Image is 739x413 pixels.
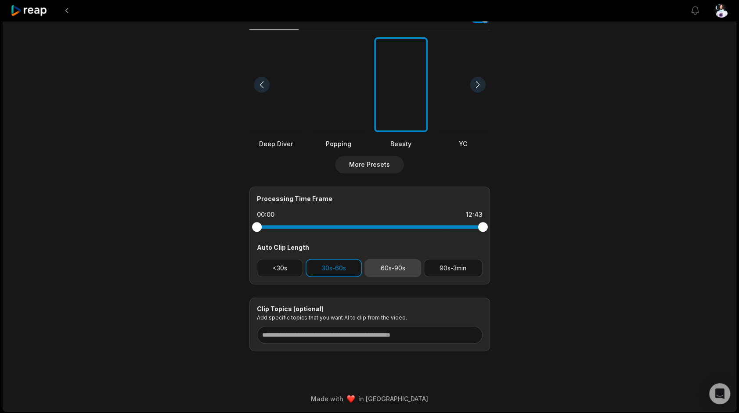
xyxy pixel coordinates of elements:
[335,156,404,173] button: More Presets
[249,13,299,30] button: Caption presets
[257,210,274,219] div: 00:00
[709,383,730,404] div: Open Intercom Messenger
[309,13,343,30] button: My presets
[424,259,483,277] button: 90s-3min
[257,314,483,321] p: Add specific topics that you want AI to clip from the video.
[249,139,303,148] div: Deep Diver
[374,139,428,148] div: Beasty
[257,259,303,277] button: <30s
[466,210,483,219] div: 12:43
[306,259,362,277] button: 30s-60s
[257,305,483,313] div: Clip Topics (optional)
[257,243,483,252] div: Auto Clip Length
[11,394,728,403] div: Made with in [GEOGRAPHIC_DATA]
[364,259,421,277] button: 60s-90s
[436,139,490,148] div: YC
[257,194,483,203] div: Processing Time Frame
[347,395,355,403] img: heart emoji
[312,139,365,148] div: Popping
